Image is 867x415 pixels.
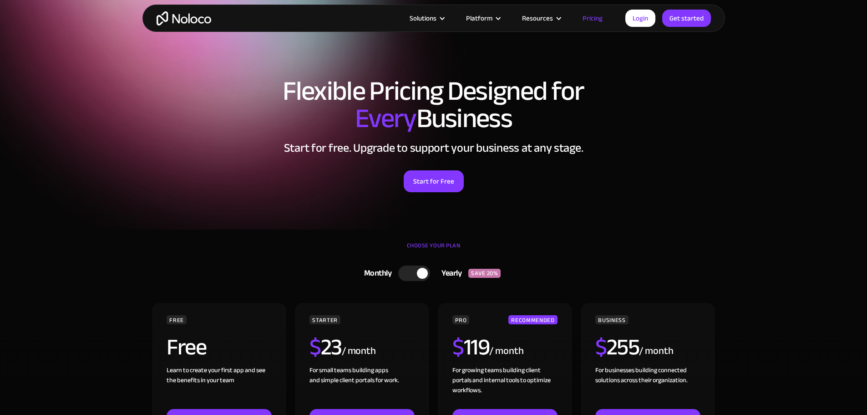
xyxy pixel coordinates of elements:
[595,315,628,324] div: BUSINESS
[522,12,553,24] div: Resources
[571,12,614,24] a: Pricing
[309,326,321,369] span: $
[430,266,468,280] div: Yearly
[662,10,711,27] a: Get started
[595,336,639,359] h2: 255
[410,12,436,24] div: Solutions
[157,11,211,26] a: home
[595,326,607,369] span: $
[167,315,187,324] div: FREE
[309,336,342,359] h2: 23
[639,344,673,359] div: / month
[342,344,376,359] div: / month
[468,269,501,278] div: SAVE 20%
[309,365,414,409] div: For small teams building apps and simple client portals for work. ‍
[404,170,464,192] a: Start for Free
[152,141,716,155] h2: Start for free. Upgrade to support your business at any stage.
[152,239,716,261] div: CHOOSE YOUR PLAN
[152,77,716,132] h1: Flexible Pricing Designed for Business
[167,365,271,409] div: Learn to create your first app and see the benefits in your team ‍
[466,12,492,24] div: Platform
[452,365,557,409] div: For growing teams building client portals and internal tools to optimize workflows.
[511,12,571,24] div: Resources
[455,12,511,24] div: Platform
[508,315,557,324] div: RECOMMENDED
[167,336,206,359] h2: Free
[625,10,655,27] a: Login
[309,315,340,324] div: STARTER
[398,12,455,24] div: Solutions
[355,93,416,144] span: Every
[353,266,399,280] div: Monthly
[489,344,523,359] div: / month
[452,315,469,324] div: PRO
[452,336,489,359] h2: 119
[595,365,700,409] div: For businesses building connected solutions across their organization. ‍
[452,326,464,369] span: $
